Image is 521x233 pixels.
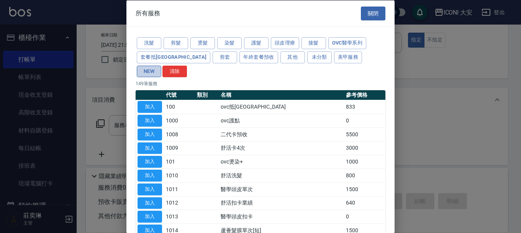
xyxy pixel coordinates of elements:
td: 100 [164,100,195,114]
button: 加入 [138,170,162,182]
button: NEW [137,65,161,77]
button: 清除 [162,65,187,77]
button: 剪套 [213,51,237,63]
button: 加入 [138,115,162,127]
button: 加入 [138,142,162,154]
td: 101 [164,155,195,169]
td: 1500 [344,182,385,196]
td: 640 [344,196,385,210]
td: 1008 [164,127,195,141]
button: 剪髮 [164,37,188,49]
button: 加入 [138,128,162,140]
button: 加入 [138,197,162,209]
td: 0 [344,210,385,223]
button: 美甲服務 [334,51,362,63]
td: 舒活扣卡業績 [219,196,344,210]
button: 未分類 [307,51,332,63]
td: 1000 [344,155,385,169]
button: 加入 [138,183,162,195]
button: 加入 [138,101,162,113]
td: 0 [344,114,385,127]
button: 加入 [138,211,162,223]
th: 名稱 [219,90,344,100]
td: 1012 [164,196,195,210]
td: 1013 [164,210,195,223]
td: 1009 [164,141,195,155]
span: 所有服務 [136,9,160,17]
td: 5500 [344,127,385,141]
td: ovc抵[GEOGRAPHIC_DATA] [219,100,344,114]
button: 頭皮理療 [271,37,299,49]
button: 燙髮 [190,37,215,49]
button: 護髮 [244,37,269,49]
p: 149 筆服務 [136,80,385,87]
td: 舒活洗髮 [219,169,344,182]
button: 洗髮 [137,37,161,49]
td: ovc護點 [219,114,344,127]
td: ovc燙染+ [219,155,344,169]
td: 3000 [344,141,385,155]
td: 二代卡預收 [219,127,344,141]
button: ovc醫學系列 [328,37,367,49]
button: 接髮 [301,37,326,49]
td: 1011 [164,182,195,196]
th: 類別 [195,90,219,100]
button: 染髮 [217,37,242,49]
td: 醫學頭皮扣卡 [219,210,344,223]
td: 醫學頭皮單次 [219,182,344,196]
button: 關閉 [361,6,385,20]
th: 參考價格 [344,90,385,100]
td: 1000 [164,114,195,127]
td: 舒活卡4次 [219,141,344,155]
th: 代號 [164,90,195,100]
td: 1010 [164,169,195,182]
button: 加入 [138,156,162,168]
button: 年終套餐預收 [239,51,278,63]
button: 套餐抵[GEOGRAPHIC_DATA] [137,51,210,63]
td: 800 [344,169,385,182]
button: 其他 [280,51,305,63]
td: 833 [344,100,385,114]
